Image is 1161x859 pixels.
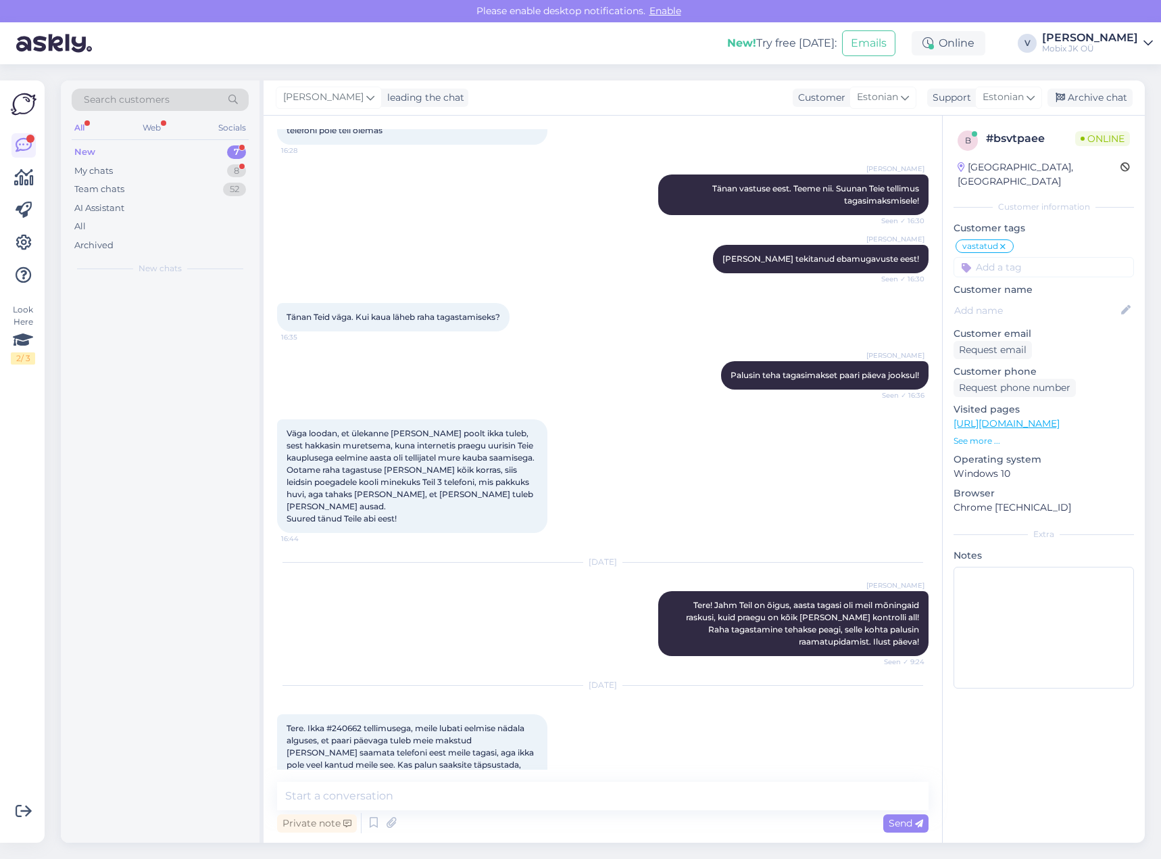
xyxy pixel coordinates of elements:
[727,37,756,49] b: New!
[283,90,364,105] span: [PERSON_NAME]
[11,91,36,117] img: Askly Logo
[954,257,1134,277] input: Add a tag
[645,5,685,17] span: Enable
[866,580,924,590] span: [PERSON_NAME]
[277,814,357,833] div: Private note
[954,417,1060,429] a: [URL][DOMAIN_NAME]
[954,549,1134,563] p: Notes
[72,119,87,137] div: All
[74,202,124,215] div: AI Assistant
[954,402,1134,417] p: Visited pages
[227,145,246,159] div: 7
[287,312,500,322] span: Tänan Teid väga. Kui kaua läheb raha tagastamiseks?
[866,234,924,244] span: [PERSON_NAME]
[954,486,1134,501] p: Browser
[866,164,924,174] span: [PERSON_NAME]
[874,274,924,284] span: Seen ✓ 16:30
[954,467,1134,481] p: Windows 10
[727,35,837,51] div: Try free [DATE]:
[74,183,124,196] div: Team chats
[11,352,35,365] div: 2 / 3
[986,131,1075,147] div: # bsvtpaee
[962,242,998,250] span: vastatud
[954,221,1134,235] p: Customer tags
[227,164,246,178] div: 8
[983,90,1024,105] span: Estonian
[281,145,332,156] span: 16:28
[954,452,1134,467] p: Operating system
[731,370,919,380] span: Palusin teha tagasimakset paari päeva jooksul!
[954,365,1134,379] p: Customer phone
[74,239,114,252] div: Archived
[912,31,985,55] div: Online
[954,201,1134,213] div: Customer information
[954,435,1134,447] p: See more ...
[954,283,1134,297] p: Customer name
[874,657,924,667] span: Seen ✓ 9:24
[874,216,924,226] span: Seen ✓ 16:30
[874,390,924,400] span: Seen ✓ 16:36
[958,160,1120,189] div: [GEOGRAPHIC_DATA], [GEOGRAPHIC_DATA]
[277,679,929,691] div: [DATE]
[866,350,924,361] span: [PERSON_NAME]
[722,254,919,264] span: [PERSON_NAME] tekitanud ebamugavuste eest!
[889,817,923,829] span: Send
[954,303,1118,318] input: Add name
[1042,32,1153,54] a: [PERSON_NAME]Mobix JK OÜ
[277,556,929,568] div: [DATE]
[74,220,86,233] div: All
[11,304,35,365] div: Look Here
[954,379,1076,397] div: Request phone number
[1075,131,1130,146] span: Online
[954,528,1134,540] div: Extra
[216,119,249,137] div: Socials
[954,501,1134,515] p: Chrome [TECHNICAL_ID]
[1042,43,1138,54] div: Mobix JK OÜ
[712,183,921,206] span: Tänan vastuse eest. Teeme nii. Suunan Teie tellimus tagasimaksmisele!
[686,600,921,647] span: Tere! Jahm Teil on õigus, aasta tagasi oli meil mõningaid raskusi, kuid praegu on kõik [PERSON_NA...
[1042,32,1138,43] div: [PERSON_NAME]
[842,30,895,56] button: Emails
[139,262,182,275] span: New chats
[954,341,1032,359] div: Request email
[223,183,246,196] div: 52
[954,327,1134,341] p: Customer email
[74,145,95,159] div: New
[965,135,971,145] span: b
[281,534,332,544] span: 16:44
[140,119,164,137] div: Web
[382,91,464,105] div: leading the chat
[84,93,170,107] span: Search customers
[74,164,113,178] div: My chats
[1018,34,1037,53] div: V
[287,723,536,782] span: Tere. Ikka #240662 tellimusega, meile lubati eelmise nädala alguses, et paari päevaga tuleb meie ...
[287,428,537,524] span: Väga loodan, et ülekanne [PERSON_NAME] poolt ikka tuleb, sest hakkasin muretsema, kuna internetis...
[927,91,971,105] div: Support
[793,91,845,105] div: Customer
[857,90,898,105] span: Estonian
[1047,89,1133,107] div: Archive chat
[281,332,332,342] span: 16:35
